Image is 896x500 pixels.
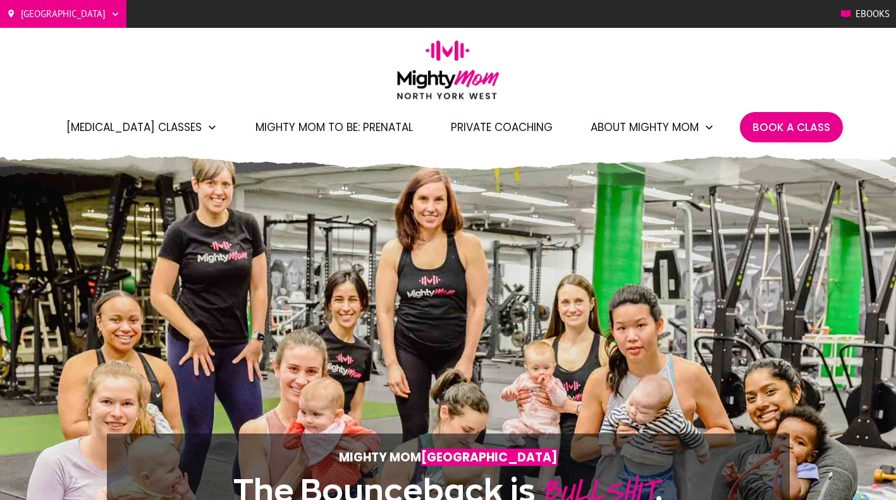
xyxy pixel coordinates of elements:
span: [GEOGRAPHIC_DATA] [21,4,106,23]
span: [MEDICAL_DATA] Classes [66,116,202,138]
a: Private Coaching [451,116,553,138]
span: About Mighty Mom [591,116,699,138]
a: [MEDICAL_DATA] Classes [66,116,218,138]
span: Ebooks [856,4,890,23]
strong: Mighty Mom [339,449,558,466]
a: [GEOGRAPHIC_DATA] [6,4,120,23]
a: Ebooks [841,4,890,23]
a: About Mighty Mom [591,116,715,138]
a: Mighty Mom to Be: Prenatal [255,116,413,138]
a: Book A Class [752,116,830,138]
span: [GEOGRAPHIC_DATA] [421,449,558,466]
